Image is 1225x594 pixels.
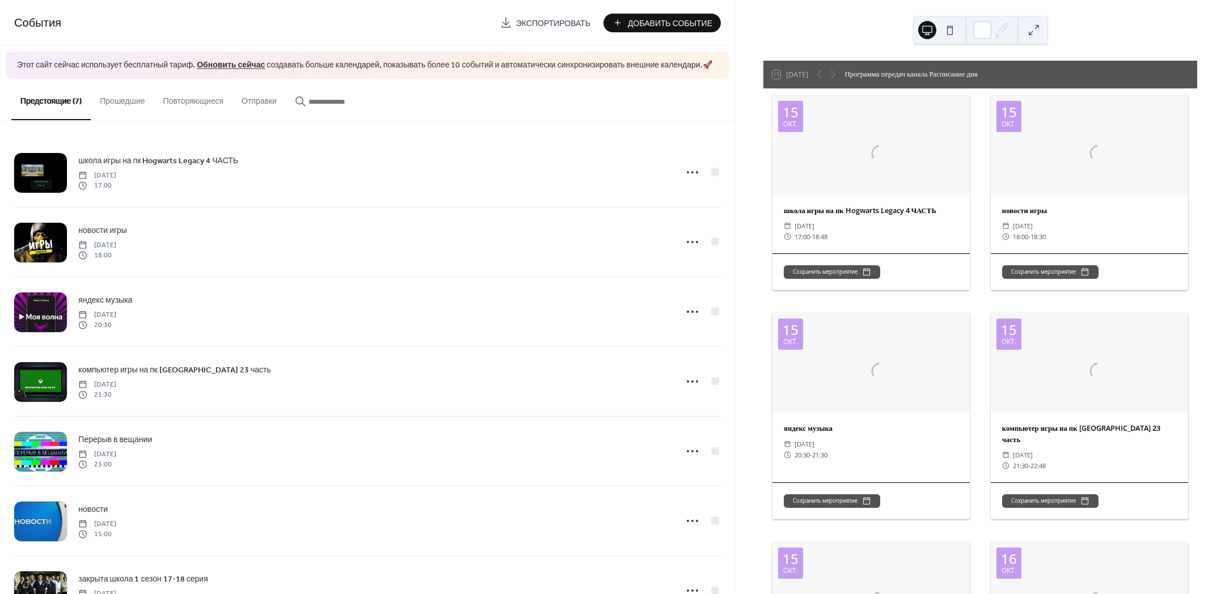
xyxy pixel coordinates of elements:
span: - [810,231,812,242]
span: - [810,449,812,460]
span: 21:30 [78,390,116,400]
div: ​ [784,449,791,460]
div: школа игры на пк Hogwarts Legacy 4 ЧАСТЬ [772,205,970,216]
button: Сохранить мероприятие [784,494,880,508]
a: Перерыв в вещании [78,433,152,446]
span: [DATE] [78,170,116,180]
span: - [1028,460,1030,471]
div: окт. [783,121,798,128]
a: новости [78,503,108,516]
div: новости игры [991,205,1188,216]
span: 21:30 [1013,460,1028,471]
a: Обновить сейчас [197,58,265,73]
span: 17:00 [795,231,810,242]
span: [DATE] [795,220,814,231]
div: яндекс музыка [772,423,970,434]
a: новости игры [78,224,127,237]
span: Перерыв в вещании [78,434,152,445]
div: 15 [783,552,799,566]
div: окт. [1002,338,1016,345]
span: закрыта школа 1 сезон 17-18 серия [78,573,208,585]
div: ​ [1002,220,1009,231]
span: 18:30 [1030,231,1046,242]
span: 21:30 [812,449,827,460]
div: 15 [1001,323,1017,337]
span: новости [78,503,108,515]
div: окт. [783,338,798,345]
button: Отправки [233,79,286,119]
span: [DATE] [78,519,116,529]
div: компьютер игры на пк [GEOGRAPHIC_DATA] 23 часть [991,423,1188,444]
span: [DATE] [78,379,116,389]
a: компьютер игры на пк [GEOGRAPHIC_DATA] 23 часть [78,363,271,376]
div: окт. [783,567,798,574]
div: 15 [783,105,799,119]
span: Этот сайт сейчас использует бесплатный тариф. создавать больше календарей, показывать более 10 со... [17,60,712,71]
div: Программа передач канала Расписание дня [844,69,977,79]
span: [DATE] [1013,220,1033,231]
div: ​ [1002,231,1009,242]
button: Сохранить мероприятие [1002,494,1099,508]
span: События [14,12,61,35]
span: яндекс музыка [78,294,132,306]
span: [DATE] [78,240,116,250]
button: Сохранить мероприятие [784,265,880,279]
span: школа игры на пк Hogwarts Legacy 4 ЧАСТЬ [78,155,238,167]
div: 16 [1001,552,1017,566]
div: ​ [784,231,791,242]
div: ​ [1002,460,1009,471]
span: [DATE] [78,309,116,320]
span: [DATE] [795,439,814,449]
button: Добавить Событие [603,14,721,32]
span: [DATE] [1013,449,1033,460]
a: закрыта школа 1 сезон 17-18 серия [78,572,208,585]
span: 17:00 [78,181,116,191]
div: 15 [1001,105,1017,119]
span: Добавить Событие [628,18,712,29]
button: Прошедшие [91,79,154,119]
span: компьютер игры на пк [GEOGRAPHIC_DATA] 23 часть [78,364,271,376]
div: ​ [784,220,791,231]
a: Экспортировать [492,14,599,32]
span: 20:30 [795,449,810,460]
span: 18:00 [1013,231,1028,242]
span: 18:48 [812,231,827,242]
span: 18:00 [78,251,116,261]
span: [DATE] [78,449,116,459]
div: ​ [1002,449,1009,460]
a: школа игры на пк Hogwarts Legacy 4 ЧАСТЬ [78,154,238,167]
span: - [1028,231,1030,242]
div: окт. [1002,121,1016,128]
button: Сохранить мероприятие [1002,265,1099,279]
button: Повторяющиеся [154,79,233,119]
button: Предстоящие (7) [11,79,91,120]
span: 15:00 [78,529,116,540]
div: окт. [1002,567,1016,574]
div: 15 [783,323,799,337]
div: ​ [784,439,791,449]
span: 22:48 [1030,460,1046,471]
span: 23:00 [78,460,116,470]
span: Экспортировать [516,18,590,29]
a: яндекс музыка [78,294,132,307]
span: новости игры [78,224,127,236]
span: 20:30 [78,320,116,330]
